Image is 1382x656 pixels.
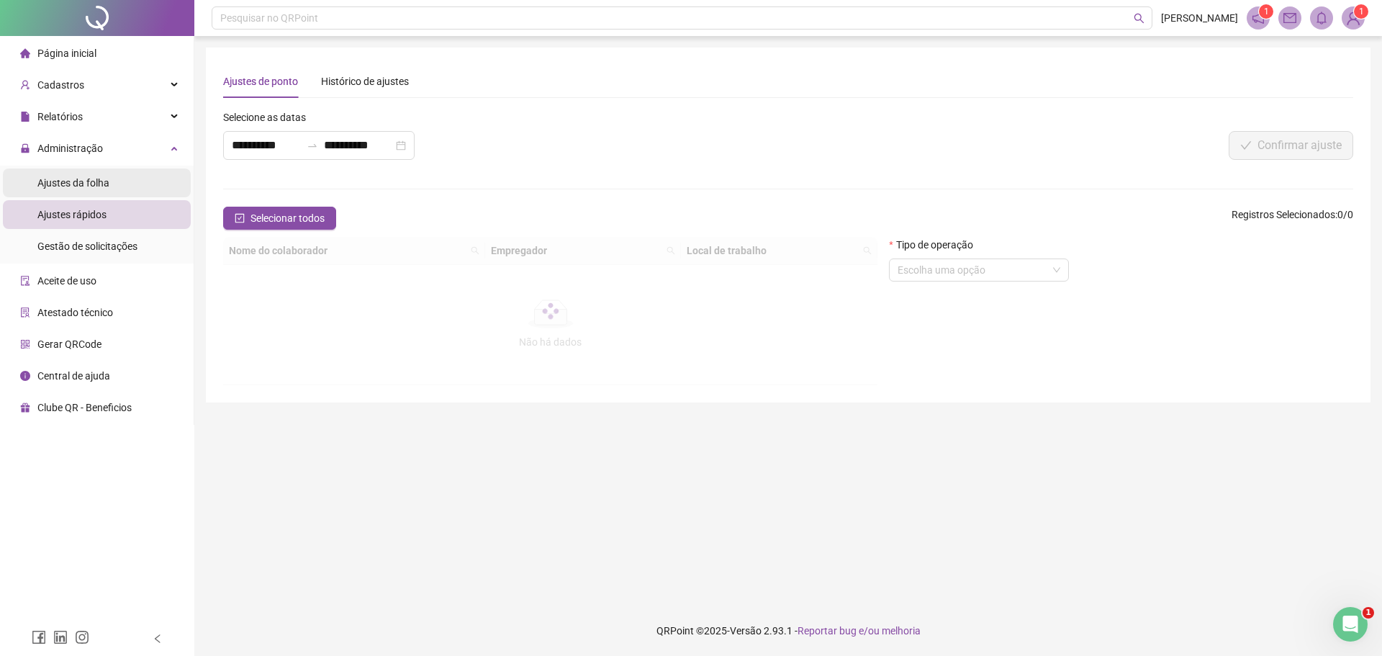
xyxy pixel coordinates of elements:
span: gift [20,403,30,413]
span: Atestado técnico [37,307,113,318]
span: [PERSON_NAME] [1161,10,1238,26]
span: notification [1252,12,1265,24]
span: Central de ajuda [37,370,110,382]
span: linkedin [53,630,68,644]
span: Ajustes da folha [37,177,109,189]
span: left [153,634,163,644]
span: lock [20,143,30,153]
span: info-circle [20,371,30,381]
span: facebook [32,630,46,644]
button: Confirmar ajuste [1229,131,1353,160]
span: home [20,48,30,58]
span: 1 [1363,607,1374,619]
span: bell [1315,12,1328,24]
img: 13968 [1342,7,1364,29]
sup: Atualize o seu contato no menu Meus Dados [1354,4,1368,19]
span: qrcode [20,339,30,349]
span: check-square [235,213,245,223]
span: Registros Selecionados [1232,209,1335,220]
span: solution [20,307,30,318]
span: 1 [1264,6,1269,17]
span: Gestão de solicitações [37,241,137,252]
div: Ajustes de ponto [223,73,298,89]
span: Cadastros [37,79,84,91]
span: search [1134,13,1144,24]
span: 1 [1359,6,1364,17]
span: Relatórios [37,111,83,122]
label: Selecione as datas [223,109,315,125]
iframe: Intercom live chat [1333,607,1368,642]
span: file [20,112,30,122]
span: : 0 / 0 [1232,207,1353,230]
span: mail [1283,12,1296,24]
footer: QRPoint © 2025 - 2.93.1 - [194,606,1382,656]
span: Selecionar todos [250,210,325,226]
button: Selecionar todos [223,207,336,230]
span: Clube QR - Beneficios [37,402,132,413]
span: Aceite de uso [37,275,96,287]
sup: 1 [1259,4,1273,19]
span: swap-right [307,140,318,151]
span: user-add [20,80,30,90]
div: Histórico de ajustes [321,73,409,89]
span: Gerar QRCode [37,338,101,350]
span: audit [20,276,30,286]
span: instagram [75,630,89,644]
span: to [307,140,318,151]
span: Reportar bug e/ou melhoria [798,625,921,637]
span: Ajustes rápidos [37,209,107,220]
label: Tipo de operação [889,237,982,253]
span: Administração [37,143,103,154]
span: Versão [730,625,762,637]
span: Página inicial [37,48,96,59]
